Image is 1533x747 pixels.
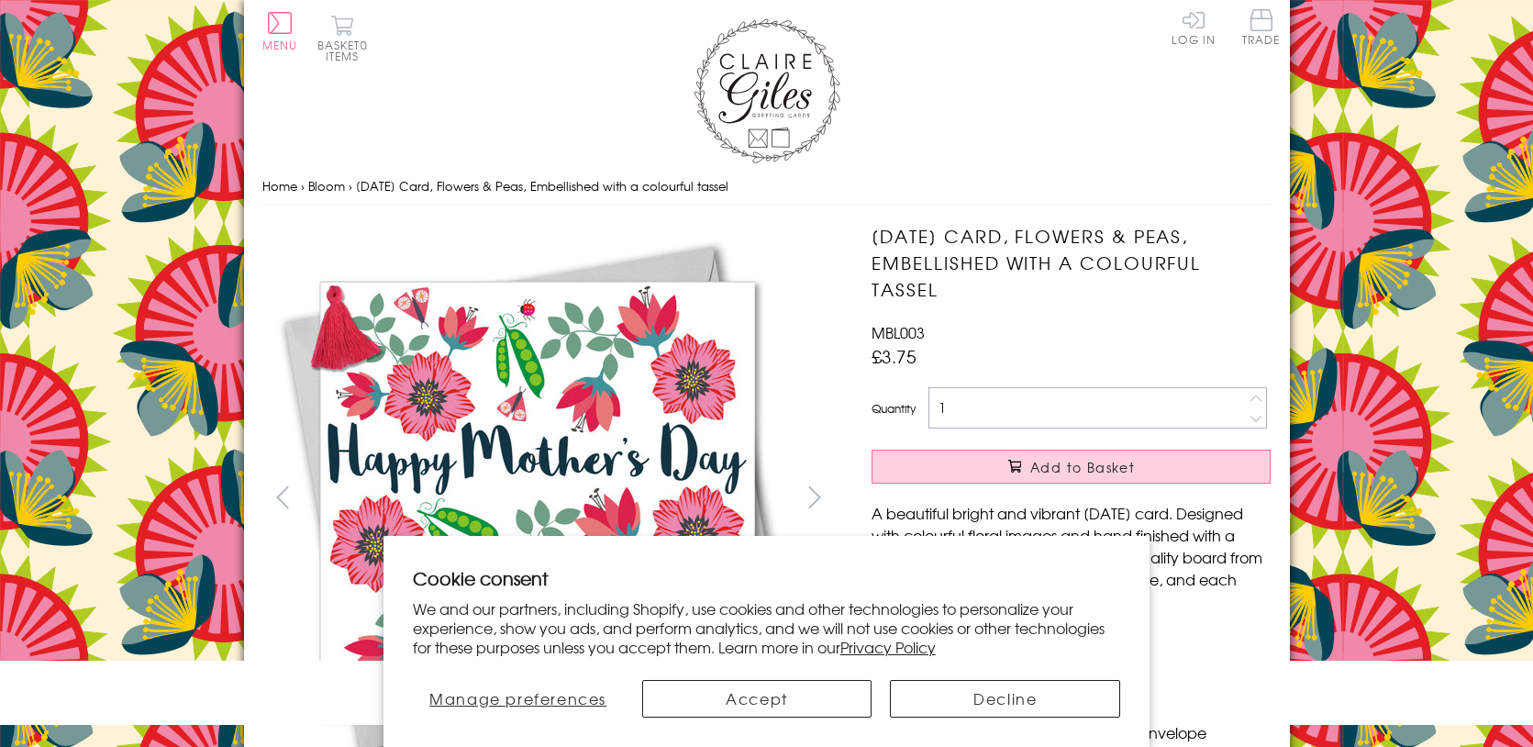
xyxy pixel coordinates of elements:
[872,400,916,417] label: Quantity
[1242,9,1281,45] span: Trade
[872,223,1271,302] h1: [DATE] Card, Flowers & Peas, Embellished with a colourful tassel
[262,12,298,50] button: Menu
[301,177,305,195] span: ›
[872,321,925,343] span: MBL003
[262,37,298,53] span: Menu
[262,168,1272,206] nav: breadcrumbs
[413,599,1121,656] p: We and our partners, including Shopify, use cookies and other technologies to personalize your ex...
[642,680,872,718] button: Accept
[413,680,624,718] button: Manage preferences
[349,177,352,195] span: ›
[794,476,835,518] button: next
[872,502,1271,612] p: A beautiful bright and vibrant [DATE] card. Designed with colourful floral images and hand finish...
[840,636,936,658] a: Privacy Policy
[262,177,297,195] a: Home
[1030,458,1135,476] span: Add to Basket
[872,343,916,369] span: £3.75
[262,476,304,518] button: prev
[429,687,606,709] span: Manage preferences
[308,177,345,195] a: Bloom
[872,450,1271,484] button: Add to Basket
[326,37,368,64] span: 0 items
[890,680,1120,718] button: Decline
[317,15,368,61] button: Basket0 items
[1172,9,1216,45] a: Log In
[413,565,1121,591] h2: Cookie consent
[694,18,840,163] img: Claire Giles Greetings Cards
[1242,9,1281,49] a: Trade
[356,177,728,195] span: [DATE] Card, Flowers & Peas, Embellished with a colourful tassel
